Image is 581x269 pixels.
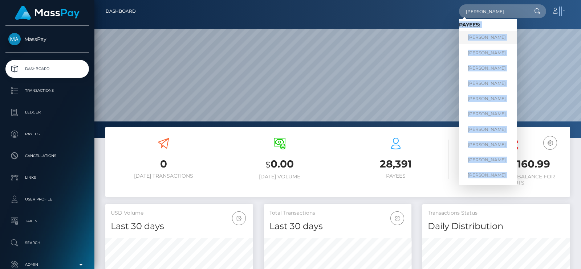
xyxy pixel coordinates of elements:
h6: [DATE] Transactions [111,173,216,179]
a: [PERSON_NAME] [459,107,517,121]
a: Taxes [5,212,89,230]
h6: Payees: [459,22,517,28]
p: Transactions [8,85,86,96]
h6: Total Available Balance for Payouts [459,174,565,186]
a: [PERSON_NAME] [459,153,517,166]
p: Cancellations [8,150,86,161]
p: Ledger [8,107,86,118]
h4: Last 30 days [269,220,406,233]
p: Dashboard [8,63,86,74]
h3: 0.00 [227,157,332,172]
img: MassPay [8,33,21,45]
h6: [DATE] Volume [227,174,332,180]
a: Payees [5,125,89,143]
h3: 28,391 [343,157,448,171]
h5: USD Volume [111,210,248,217]
a: Dashboard [106,4,136,19]
a: [PERSON_NAME] [459,168,517,182]
a: [PERSON_NAME] [459,61,517,75]
a: [PERSON_NAME] [459,76,517,90]
img: MassPay Logo [15,6,80,20]
small: $ [265,160,271,170]
h5: Total Transactions [269,210,406,217]
h4: Last 30 days [111,220,248,233]
h5: Transactions Status [428,210,565,217]
p: Search [8,237,86,248]
a: Cancellations [5,147,89,165]
p: Links [8,172,86,183]
a: Ledger [5,103,89,121]
a: [PERSON_NAME] [459,46,517,59]
a: Links [5,169,89,187]
a: User Profile [5,190,89,208]
input: Search... [459,4,527,18]
p: Taxes [8,216,86,227]
a: [PERSON_NAME] [459,138,517,151]
a: [PERSON_NAME] [459,123,517,136]
h4: Daily Distribution [428,220,565,233]
p: Payees [8,129,86,140]
a: Dashboard [5,60,89,78]
a: Search [5,234,89,252]
a: [PERSON_NAME] [459,92,517,105]
h3: 0 [111,157,216,171]
a: Transactions [5,82,89,100]
span: MassPay [5,36,89,42]
a: [PERSON_NAME] [459,31,517,44]
p: User Profile [8,194,86,205]
h6: Payees [343,173,448,179]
